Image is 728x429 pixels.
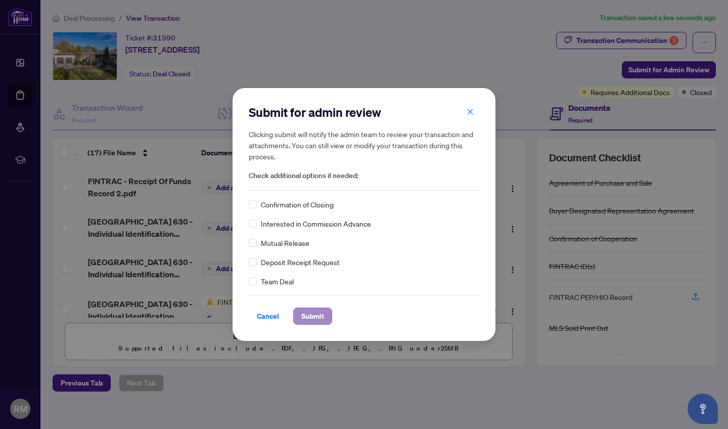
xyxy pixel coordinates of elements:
span: Mutual Release [261,237,309,248]
span: Team Deal [261,276,294,287]
button: Open asap [688,394,718,424]
span: Submit [301,308,324,324]
span: Check additional options if needed: [249,170,479,182]
h2: Submit for admin review [249,104,479,120]
h5: Clicking submit will notify the admin team to review your transaction and attachments. You can st... [249,128,479,162]
button: Submit [293,308,332,325]
button: Cancel [249,308,287,325]
span: Interested in Commission Advance [261,218,371,229]
span: close [467,108,474,115]
span: Confirmation of Closing [261,199,334,210]
span: Cancel [257,308,279,324]
span: Deposit Receipt Request [261,256,340,268]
